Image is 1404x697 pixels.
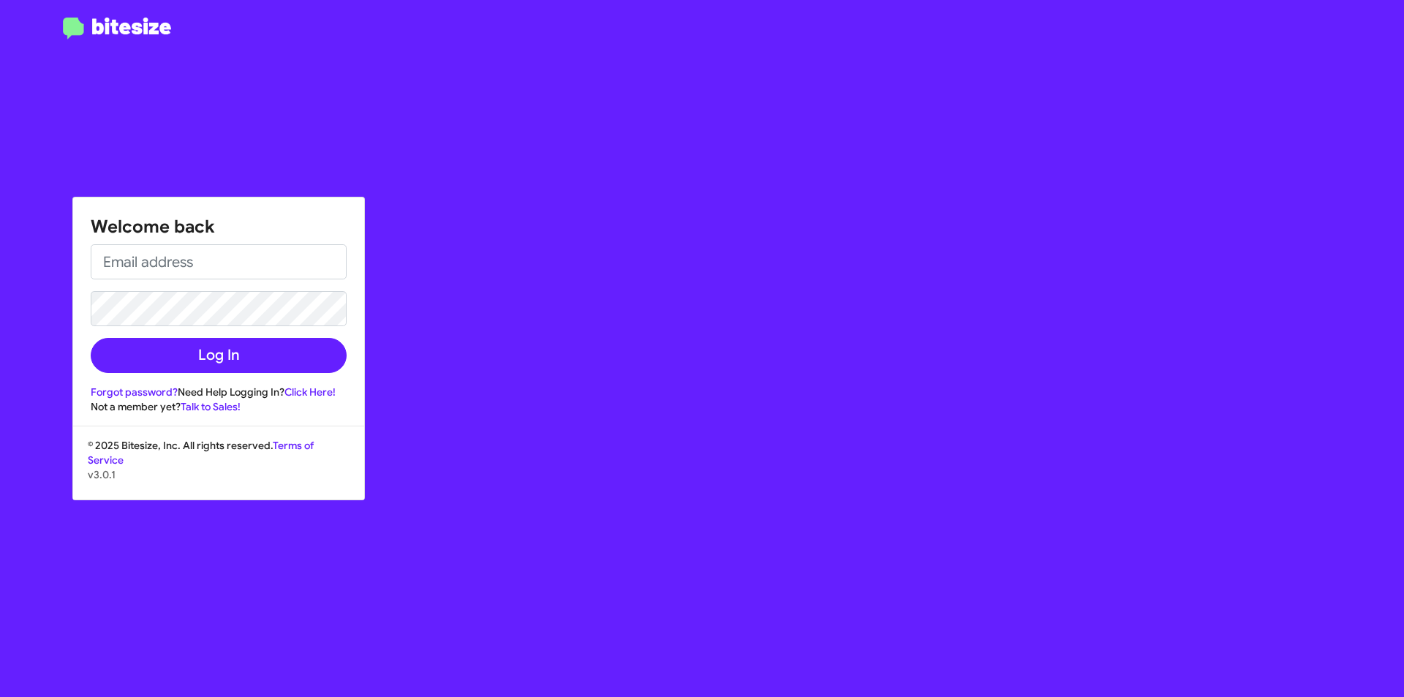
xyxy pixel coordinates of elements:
a: Click Here! [284,385,336,399]
input: Email address [91,244,347,279]
h1: Welcome back [91,215,347,238]
a: Forgot password? [91,385,178,399]
div: © 2025 Bitesize, Inc. All rights reserved. [73,438,364,500]
p: v3.0.1 [88,467,350,482]
button: Log In [91,338,347,373]
div: Not a member yet? [91,399,347,414]
a: Talk to Sales! [181,400,241,413]
div: Need Help Logging In? [91,385,347,399]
